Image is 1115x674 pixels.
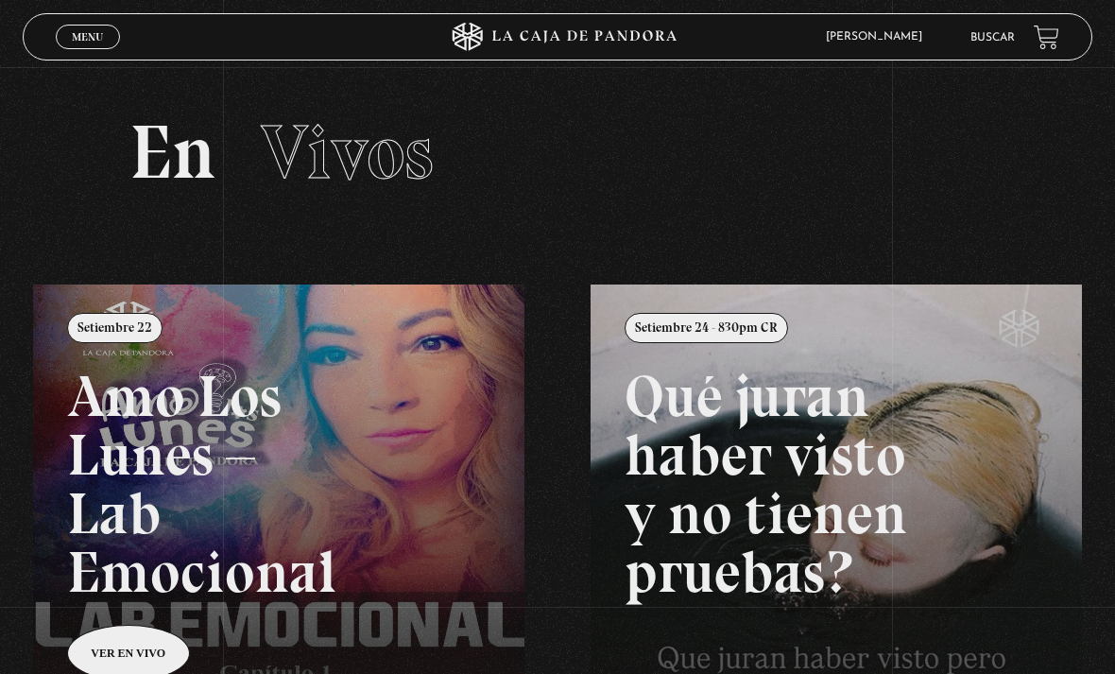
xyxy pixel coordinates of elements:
[129,114,986,190] h2: En
[261,107,434,198] span: Vivos
[970,32,1015,43] a: Buscar
[66,47,111,60] span: Cerrar
[72,31,103,43] span: Menu
[816,31,941,43] span: [PERSON_NAME]
[1034,25,1059,50] a: View your shopping cart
